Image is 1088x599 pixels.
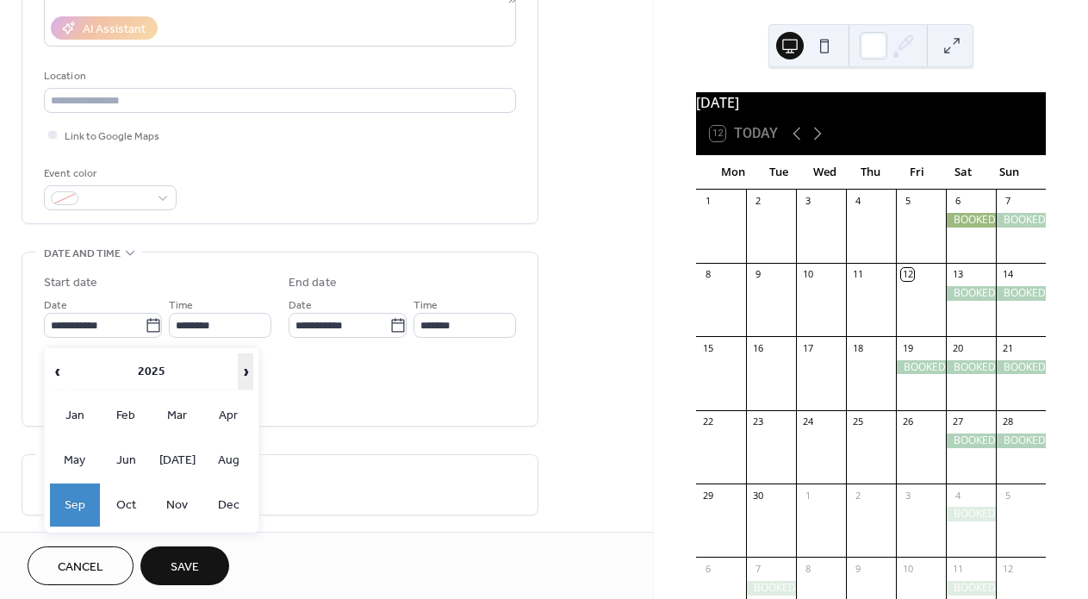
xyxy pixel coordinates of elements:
div: BOOKED [746,581,796,596]
div: 29 [701,489,714,502]
div: 8 [701,268,714,281]
div: Wed [802,155,848,190]
div: 11 [951,562,964,575]
button: Cancel [28,546,134,585]
span: Date [289,296,312,315]
div: 1 [801,489,814,502]
td: Jun [102,439,152,482]
div: 4 [951,489,964,502]
th: 2025 [67,353,237,390]
div: 22 [701,415,714,428]
div: BOOKED [896,360,946,375]
div: 16 [751,341,764,354]
div: Sat [940,155,985,190]
td: Sep [50,484,100,527]
div: 26 [901,415,914,428]
div: 27 [951,415,964,428]
div: 11 [851,268,864,281]
div: 5 [901,195,914,208]
div: 28 [1001,415,1014,428]
div: Event color [44,165,173,183]
span: Cancel [58,558,103,577]
div: 21 [1001,341,1014,354]
div: 7 [1001,195,1014,208]
div: 24 [801,415,814,428]
div: Fri [894,155,940,190]
div: BOOKED [946,434,996,448]
div: Start date [44,274,97,292]
div: 10 [801,268,814,281]
div: 15 [701,341,714,354]
div: 9 [851,562,864,575]
div: 8 [801,562,814,575]
span: Time [413,296,438,315]
div: Sun [986,155,1032,190]
div: 14 [1001,268,1014,281]
td: Oct [102,484,152,527]
span: Link to Google Maps [65,128,159,146]
div: 6 [951,195,964,208]
div: 17 [801,341,814,354]
div: BOOKED [996,286,1046,301]
div: BOOKED [996,434,1046,448]
span: Date [44,296,67,315]
td: Apr [204,394,254,437]
div: 6 [701,562,714,575]
div: 13 [951,268,964,281]
div: 19 [901,341,914,354]
div: BOOKED [946,507,996,521]
div: 3 [801,195,814,208]
div: 2 [851,489,864,502]
td: Jan [50,394,100,437]
div: BOOKED [946,286,996,301]
button: Save [140,546,229,585]
div: BOOKED [996,213,1046,228]
div: 5 [1001,489,1014,502]
td: Dec [204,484,254,527]
div: 10 [901,562,914,575]
div: 20 [951,341,964,354]
div: BOOKED [946,213,996,228]
div: Tue [755,155,801,190]
span: Date and time [44,245,121,263]
div: 7 [751,562,764,575]
span: Save [171,558,199,577]
div: 23 [751,415,764,428]
span: › [239,354,252,389]
div: BOOKED [946,360,996,375]
div: End date [289,274,337,292]
div: Thu [848,155,893,190]
div: 3 [901,489,914,502]
div: 4 [851,195,864,208]
td: Aug [204,439,254,482]
td: Mar [152,394,202,437]
div: 9 [751,268,764,281]
div: 1 [701,195,714,208]
div: 12 [1001,562,1014,575]
td: [DATE] [152,439,202,482]
div: Location [44,67,513,85]
div: 12 [901,268,914,281]
div: BOOKED [996,360,1046,375]
div: [DATE] [696,92,1046,113]
td: May [50,439,100,482]
td: Feb [102,394,152,437]
div: Mon [710,155,755,190]
span: ‹ [51,354,65,389]
div: 18 [851,341,864,354]
span: Time [169,296,193,315]
div: 30 [751,489,764,502]
div: 2 [751,195,764,208]
td: Nov [152,484,202,527]
div: BOOKED [946,581,996,596]
div: 25 [851,415,864,428]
